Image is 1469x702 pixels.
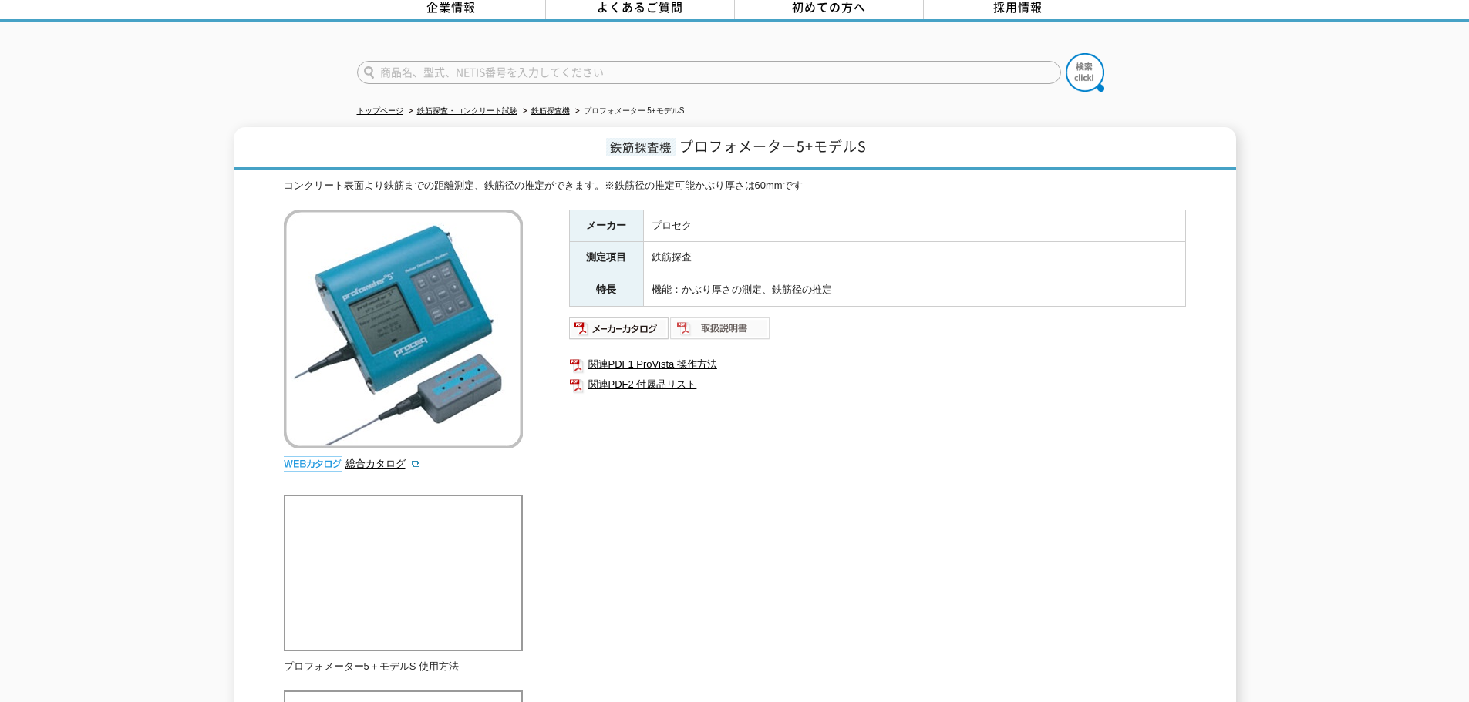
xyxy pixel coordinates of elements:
a: 関連PDF1 ProVista 操作方法 [569,354,1186,375]
th: 特長 [569,274,643,307]
li: プロフォメーター 5+モデルS [572,103,685,119]
a: メーカーカタログ [569,326,670,338]
a: 総合カタログ [345,458,421,469]
img: btn_search.png [1066,53,1104,92]
input: 商品名、型式、NETIS番号を入力してください [357,61,1061,84]
p: プロフォメーター5＋モデルS 使用方法 [284,659,523,675]
span: プロフォメーター5+モデルS [679,136,867,156]
a: トップページ [357,106,403,115]
span: 鉄筋探査機 [606,138,676,156]
a: 関連PDF2 付属品リスト [569,375,1186,395]
td: 鉄筋探査 [643,242,1185,274]
img: webカタログ [284,456,342,472]
img: プロフォメーター 5+モデルS [284,210,523,448]
img: 取扱説明書 [670,316,771,341]
th: メーカー [569,210,643,242]
img: メーカーカタログ [569,316,670,341]
a: 鉄筋探査機 [531,106,570,115]
a: 取扱説明書 [670,326,771,338]
td: 機能：かぶり厚さの測定、鉄筋径の推定 [643,274,1185,307]
a: 鉄筋探査・コンクリート試験 [417,106,517,115]
div: コンクリート表面より鉄筋までの距離測定、鉄筋径の推定ができます。※鉄筋径の推定可能かぶり厚さは60mmです [284,178,1186,194]
th: 測定項目 [569,242,643,274]
td: プロセク [643,210,1185,242]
